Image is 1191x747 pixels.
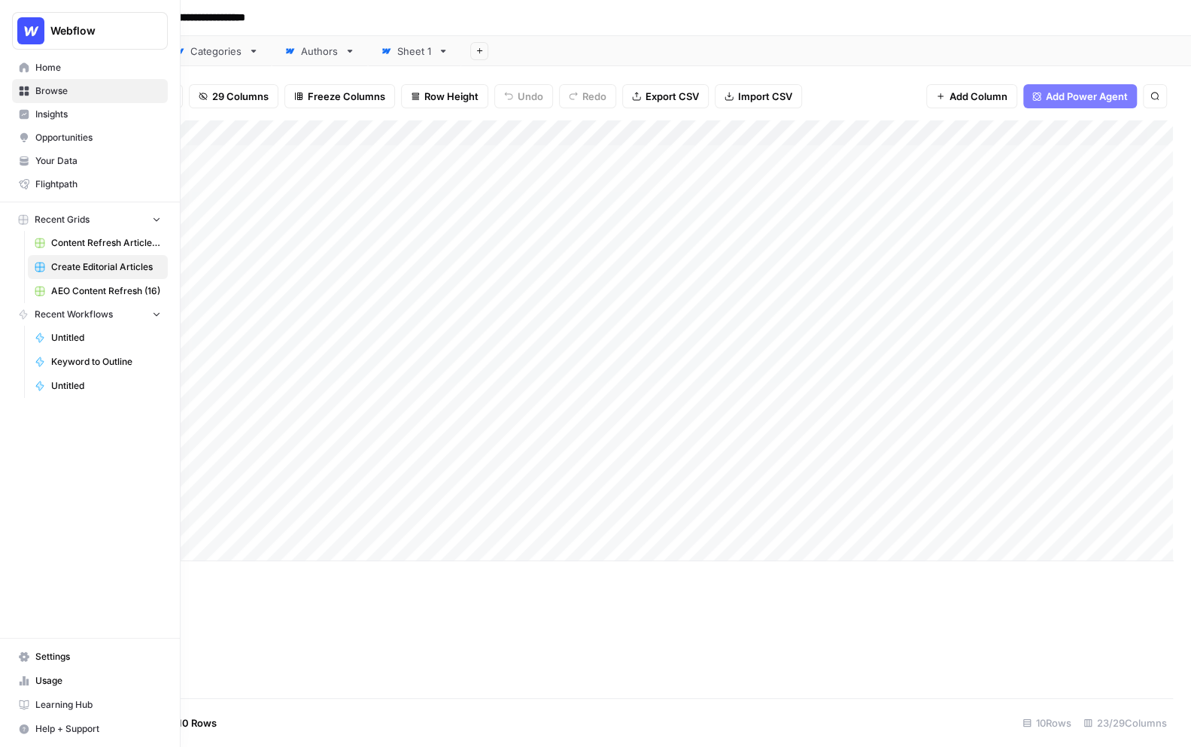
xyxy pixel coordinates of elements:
div: Categories [190,44,242,59]
span: Undo [518,89,543,104]
span: AEO Content Refresh (16) [51,284,161,298]
div: 23/29 Columns [1077,711,1173,735]
div: 10 Rows [1016,711,1077,735]
a: Settings [12,645,168,669]
button: Recent Grids [12,208,168,231]
span: Add 10 Rows [156,715,217,730]
a: Authors [272,36,368,66]
button: Add Column [926,84,1017,108]
a: Flightpath [12,172,168,196]
a: Your Data [12,149,168,173]
span: Webflow [50,23,141,38]
span: Create Editorial Articles [51,260,161,274]
span: Add Power Agent [1046,89,1128,104]
button: Undo [494,84,553,108]
span: Freeze Columns [308,89,385,104]
a: Opportunities [12,126,168,150]
a: Create Editorial Articles [28,255,168,279]
button: Freeze Columns [284,84,395,108]
a: Usage [12,669,168,693]
a: Untitled [28,374,168,398]
span: Recent Grids [35,213,90,226]
button: 29 Columns [189,84,278,108]
span: Export CSV [646,89,699,104]
div: Authors [301,44,339,59]
button: Add Power Agent [1023,84,1137,108]
span: Add Column [949,89,1007,104]
span: Usage [35,674,161,688]
a: Learning Hub [12,693,168,717]
span: Insights [35,108,161,121]
span: Settings [35,650,161,663]
a: Browse [12,79,168,103]
button: Redo [559,84,616,108]
button: Row Height [401,84,488,108]
button: Workspace: Webflow [12,12,168,50]
a: Categories [161,36,272,66]
span: Flightpath [35,178,161,191]
a: Content Refresh Article (Demo Grid) [28,231,168,255]
span: Home [35,61,161,74]
span: Untitled [51,331,161,345]
span: Redo [582,89,606,104]
span: Recent Workflows [35,308,113,321]
a: Keyword to Outline [28,350,168,374]
button: Export CSV [622,84,709,108]
span: Opportunities [35,131,161,144]
img: Webflow Logo [17,17,44,44]
span: Learning Hub [35,698,161,712]
span: Import CSV [738,89,792,104]
span: Keyword to Outline [51,355,161,369]
a: Sheet 1 [368,36,461,66]
span: 29 Columns [212,89,269,104]
button: Recent Workflows [12,303,168,326]
span: Browse [35,84,161,98]
a: Home [12,56,168,80]
span: Row Height [424,89,479,104]
a: Insights [12,102,168,126]
span: Content Refresh Article (Demo Grid) [51,236,161,250]
span: Untitled [51,379,161,393]
button: Help + Support [12,717,168,741]
span: Help + Support [35,722,161,736]
span: Your Data [35,154,161,168]
a: AEO Content Refresh (16) [28,279,168,303]
button: Import CSV [715,84,802,108]
div: Sheet 1 [397,44,432,59]
a: Untitled [28,326,168,350]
